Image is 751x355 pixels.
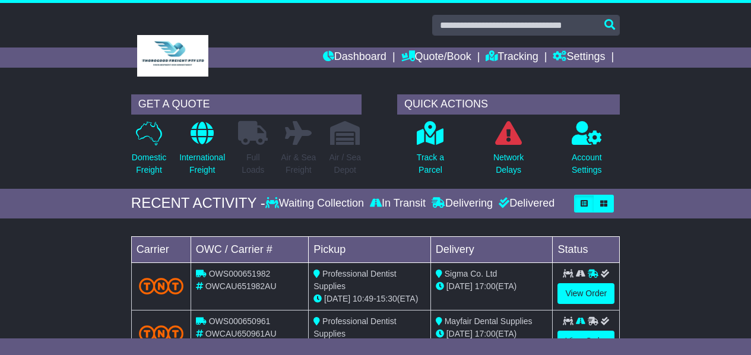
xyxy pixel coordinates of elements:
a: Dashboard [323,47,386,68]
span: 17:00 [475,281,496,291]
span: 15:30 [376,294,397,303]
div: GET A QUOTE [131,94,362,115]
span: Sigma Co. Ltd [445,269,498,278]
span: 10:49 [353,294,373,303]
a: NetworkDelays [493,121,524,183]
p: Air / Sea Depot [329,151,361,176]
div: Delivered [496,197,554,210]
div: Delivering [429,197,496,210]
span: [DATE] [324,294,350,303]
a: View Order [557,331,614,351]
a: AccountSettings [571,121,603,183]
td: Carrier [131,236,191,262]
span: [DATE] [446,281,473,291]
a: Settings [553,47,605,68]
a: View Order [557,283,614,304]
a: Tracking [486,47,538,68]
span: Professional Dentist Supplies [313,316,396,338]
span: OWS000650961 [209,316,271,326]
span: Mayfair Dental Supplies [445,316,533,326]
div: QUICK ACTIONS [397,94,620,115]
a: Track aParcel [416,121,445,183]
a: DomesticFreight [131,121,167,183]
span: OWCAU651982AU [205,281,277,291]
div: (ETA) [436,280,548,293]
td: Delivery [430,236,553,262]
a: Quote/Book [401,47,471,68]
div: In Transit [367,197,429,210]
p: Domestic Freight [132,151,166,176]
div: Waiting Collection [265,197,367,210]
div: - (ETA) [313,293,426,305]
img: TNT_Domestic.png [139,325,183,341]
p: Network Delays [493,151,524,176]
span: Professional Dentist Supplies [313,269,396,291]
td: Pickup [309,236,431,262]
p: Track a Parcel [417,151,444,176]
p: Full Loads [238,151,268,176]
span: [DATE] [446,329,473,338]
td: Status [553,236,620,262]
p: Account Settings [572,151,602,176]
span: 17:00 [475,329,496,338]
img: TNT_Domestic.png [139,278,183,294]
div: RECENT ACTIVITY - [131,195,265,212]
span: OWS000651982 [209,269,271,278]
p: International Freight [179,151,225,176]
p: Air & Sea Freight [281,151,316,176]
span: OWCAU650961AU [205,329,277,338]
td: OWC / Carrier # [191,236,308,262]
div: (ETA) [436,328,548,340]
a: InternationalFreight [179,121,226,183]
